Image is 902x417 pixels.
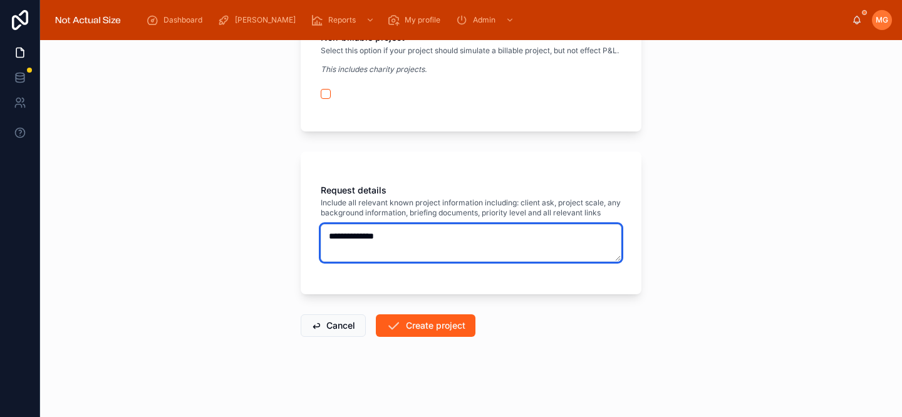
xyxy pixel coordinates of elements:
span: Request details [321,185,386,195]
span: Include all relevant known project information including: client ask, project scale, any backgrou... [321,198,621,218]
p: Select this option if your project should simulate a billable project, but not effect P&L. [321,45,619,56]
a: My profile [383,9,449,31]
div: scrollable content [136,6,852,34]
button: Cancel [301,314,366,337]
a: Reports [307,9,381,31]
span: Dashboard [163,15,202,25]
span: My profile [405,15,440,25]
span: Admin [473,15,495,25]
a: [PERSON_NAME] [214,9,304,31]
a: Dashboard [142,9,211,31]
a: Admin [452,9,521,31]
span: MG [876,15,888,25]
img: App logo [50,10,126,30]
em: This includes charity projects. [321,64,427,74]
span: Reports [328,15,356,25]
button: Create project [376,314,475,337]
span: [PERSON_NAME] [235,15,296,25]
